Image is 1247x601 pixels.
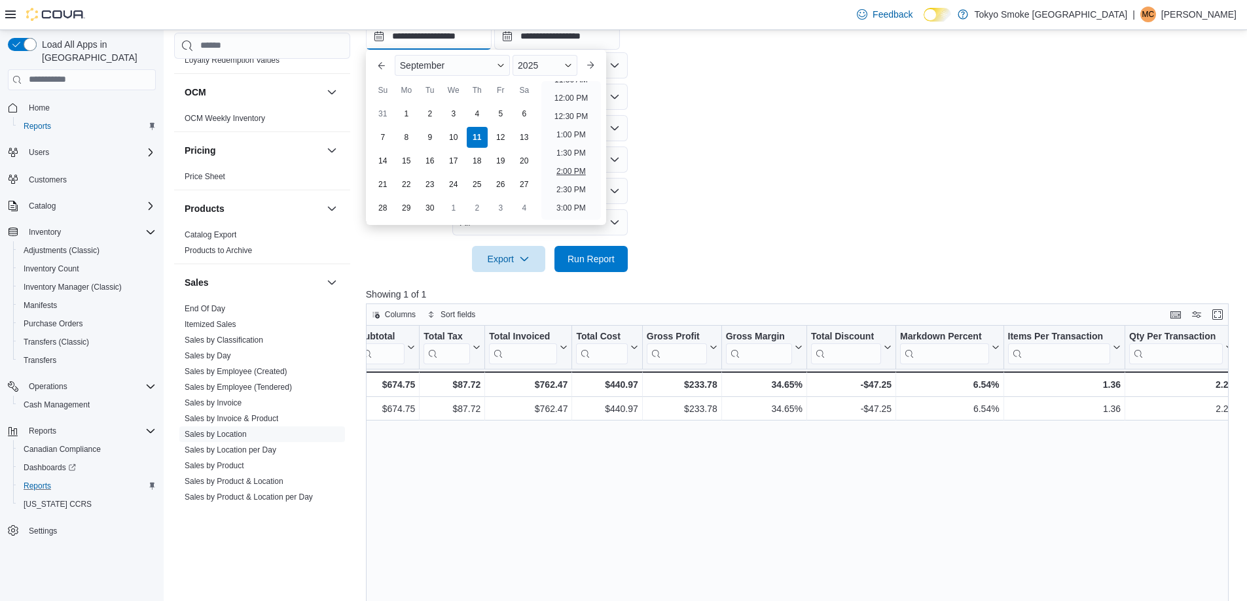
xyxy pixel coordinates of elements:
ul: Time [541,81,601,220]
button: OCM [185,86,321,99]
div: 6.54% [900,401,999,417]
button: Inventory [3,223,161,241]
div: day-16 [420,150,441,171]
div: Gross Margin [725,331,791,364]
input: Press the down key to open a popover containing a calendar. [494,24,620,50]
a: [US_STATE] CCRS [18,496,97,512]
button: Catalog [3,197,161,215]
span: Manifests [18,298,156,313]
div: $762.47 [489,401,568,417]
div: Items Per Transaction [1007,331,1110,364]
button: Gross Profit [647,331,717,364]
span: Sort fields [441,309,475,320]
span: Purchase Orders [24,318,83,329]
button: Pricing [324,143,340,158]
button: Reports [13,477,161,495]
a: Dashboards [18,460,81,475]
div: Qty Per Transaction [1129,331,1223,343]
button: Adjustments (Classic) [13,241,161,260]
button: Subtotal [358,331,415,364]
div: day-8 [396,127,417,148]
button: Canadian Compliance [13,440,161,458]
div: 2.21 [1129,377,1233,392]
div: day-1 [443,197,464,218]
div: Total Tax [424,331,470,364]
a: Inventory Count [18,261,84,277]
span: Reports [18,478,156,494]
div: day-7 [372,127,393,148]
div: day-4 [467,103,488,124]
div: Mitchell Catalano [1140,7,1156,22]
div: $440.97 [576,401,638,417]
span: Catalog [24,198,156,214]
div: day-3 [490,197,511,218]
span: Sales by Product & Location per Day [185,492,313,502]
div: day-23 [420,174,441,195]
a: Transfers [18,352,62,368]
span: Inventory [24,224,156,240]
div: Su [372,80,393,101]
span: Adjustments (Classic) [24,245,99,256]
div: Qty Per Transaction [1129,331,1223,364]
div: 6.54% [900,377,999,392]
li: 12:00 PM [549,90,593,106]
li: 1:30 PM [551,145,591,161]
div: $87.72 [424,377,480,392]
div: September, 2025 [371,102,536,220]
span: Transfers [24,355,56,366]
button: Next month [580,55,601,76]
nav: Complex example [8,93,156,574]
a: End Of Day [185,304,225,313]
span: Sales by Product & Location [185,476,283,487]
div: day-27 [514,174,535,195]
div: day-3 [443,103,464,124]
div: day-4 [514,197,535,218]
div: $674.75 [358,377,415,392]
span: Inventory Manager (Classic) [24,282,122,292]
div: day-2 [467,197,488,218]
li: 1:00 PM [551,127,591,143]
a: Sales by Location per Day [185,445,276,455]
span: Sales by Employee (Tendered) [185,382,292,392]
div: Sales [174,301,350,526]
span: Dashboards [18,460,156,475]
span: September [400,60,444,71]
span: Load All Apps in [GEOGRAPHIC_DATA] [37,38,156,64]
a: Sales by Product & Location per Day [185,492,313,502]
div: day-1 [396,103,417,124]
h3: Products [185,202,225,215]
div: day-20 [514,150,535,171]
li: 3:00 PM [551,200,591,216]
div: $674.75 [358,401,415,417]
div: Button. Open the year selector. 2025 is currently selected. [513,55,577,76]
div: Total Cost [576,331,627,343]
button: [US_STATE] CCRS [13,495,161,513]
span: Canadian Compliance [18,441,156,457]
span: Canadian Compliance [24,444,101,455]
span: Reports [24,423,156,439]
div: Total Cost [576,331,627,364]
button: Display options [1189,307,1204,322]
span: 2025 [518,60,538,71]
a: Reports [18,478,56,494]
div: day-12 [490,127,511,148]
h3: Sales [185,276,209,289]
a: Sales by Product & Location [185,477,283,486]
button: Products [324,201,340,216]
span: Operations [24,379,156,394]
div: day-9 [420,127,441,148]
button: Users [3,143,161,162]
button: Enter fullscreen [1210,307,1225,322]
div: Tu [420,80,441,101]
div: day-26 [490,174,511,195]
div: $233.78 [647,377,717,392]
button: Inventory Manager (Classic) [13,278,161,296]
button: OCM [324,84,340,100]
button: Markdown Percent [900,331,999,364]
span: Sales by Classification [185,335,263,345]
span: Catalog [29,201,56,211]
span: Inventory Count [18,261,156,277]
a: Sales by Product per Day [185,508,274,517]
